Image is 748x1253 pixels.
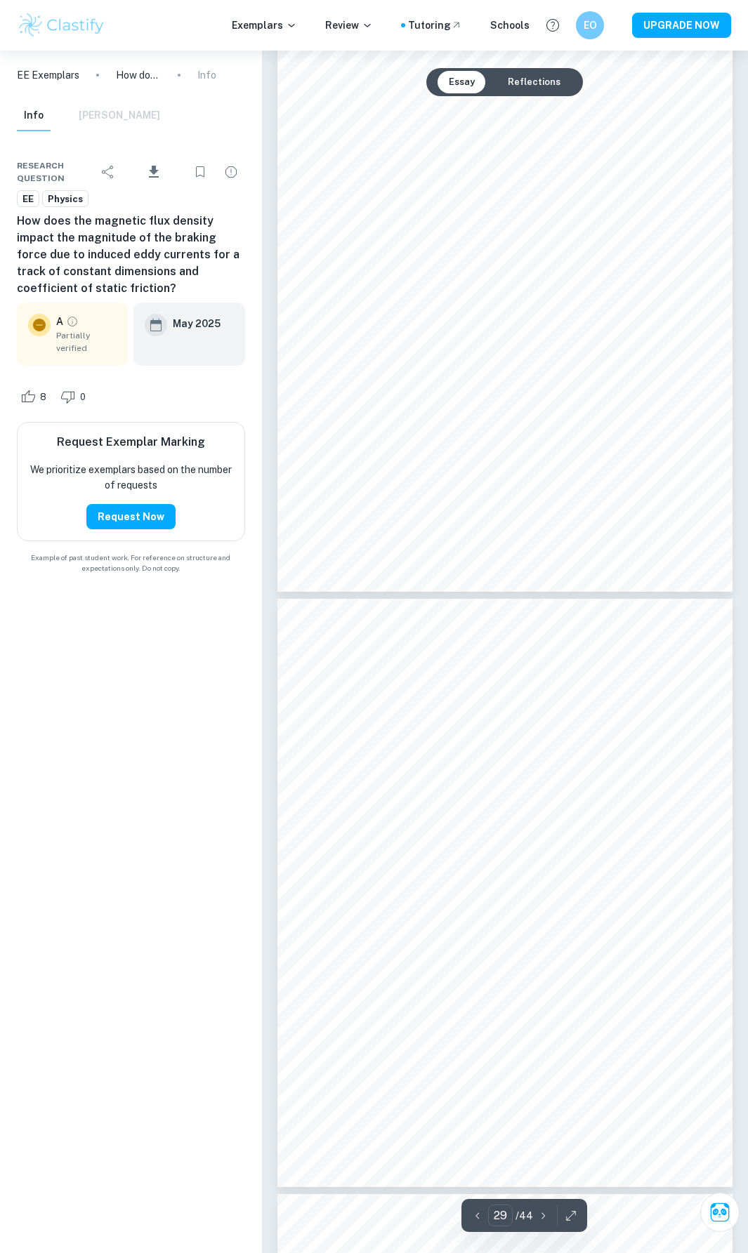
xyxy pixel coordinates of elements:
[57,434,205,451] h6: Request Exemplar Marking
[173,316,221,331] h6: May 2025
[576,11,604,39] button: EO
[582,18,598,33] h6: EO
[32,390,54,404] span: 8
[186,158,214,186] div: Bookmark
[490,18,530,33] a: Schools
[66,315,79,328] a: Grade partially verified
[42,190,88,208] a: Physics
[17,159,94,185] span: Research question
[197,67,216,83] p: Info
[29,462,233,493] p: We prioritize exemplars based on the number of requests
[217,158,245,186] div: Report issue
[325,18,373,33] p: Review
[17,100,51,131] button: Info
[408,18,462,33] a: Tutoring
[17,11,106,39] img: Clastify logo
[232,18,297,33] p: Exemplars
[43,192,88,206] span: Physics
[17,552,245,574] span: Example of past student work. For reference on structure and expectations only. Do not copy.
[94,158,122,186] div: Share
[438,71,486,93] button: Essay
[497,71,572,93] button: Reflections
[516,1208,533,1224] p: / 44
[632,13,731,38] button: UPGRADE NOW
[116,67,161,83] p: How does the magnetic flux density impact the magnitude of the braking force due to induced eddy ...
[541,13,565,37] button: Help and Feedback
[17,67,79,83] a: EE Exemplars
[18,192,39,206] span: EE
[17,385,54,408] div: Like
[57,385,93,408] div: Dislike
[125,154,183,190] div: Download
[56,314,63,329] p: A
[700,1193,740,1232] button: Ask Clai
[17,190,39,208] a: EE
[17,213,245,297] h6: How does the magnetic flux density impact the magnitude of the braking force due to induced eddy ...
[72,390,93,404] span: 0
[86,504,176,529] button: Request Now
[56,329,117,354] span: Partially verified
